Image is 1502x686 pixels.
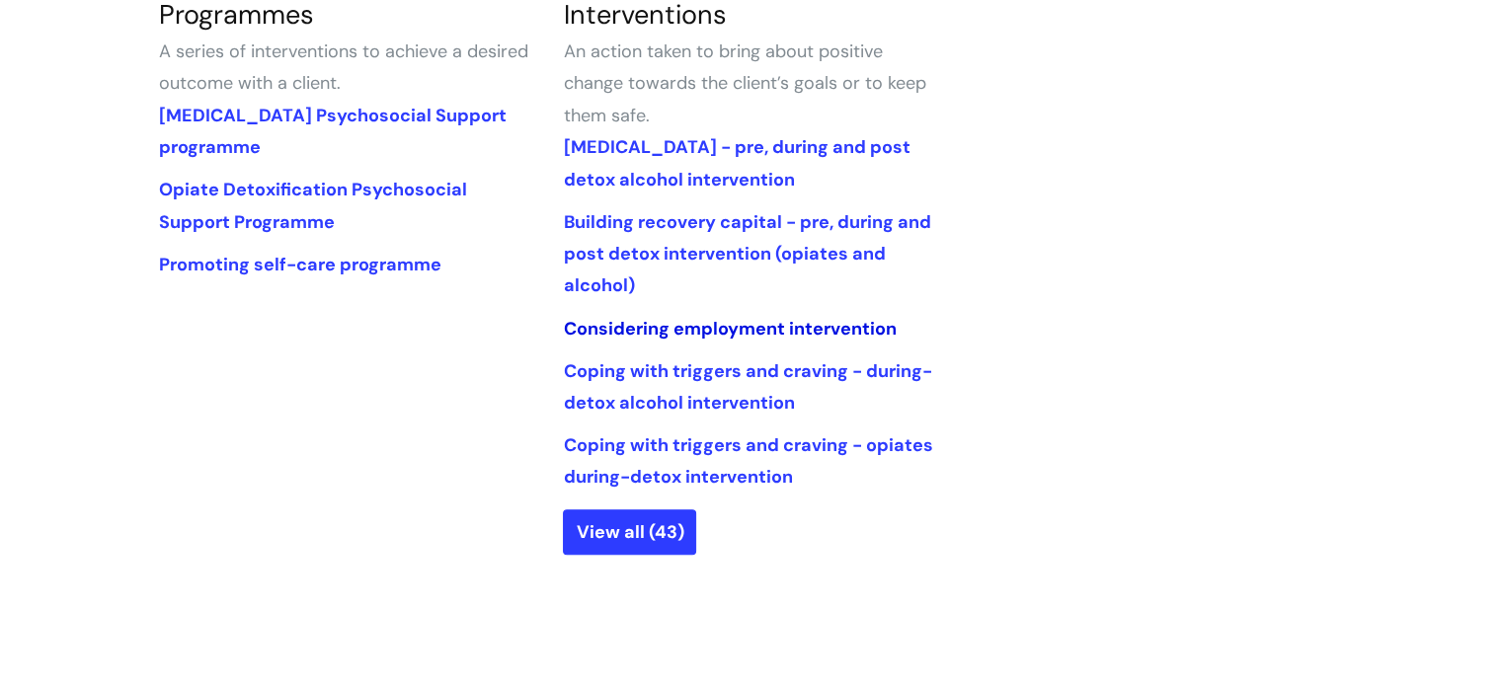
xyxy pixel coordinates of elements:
a: Coping with triggers and craving - during-detox alcohol intervention [563,359,931,415]
a: Building recovery capital - pre, during and post detox intervention (opiates and alcohol) [563,210,930,298]
a: Considering employment intervention [563,317,896,341]
span: An action taken to bring about positive change towards the client’s goals or to keep them safe. [563,39,925,127]
a: View all (43) [563,509,696,555]
a: [MEDICAL_DATA] Psychosocial Support programme [159,104,507,159]
a: Coping with triggers and craving - opiates during-detox intervention [563,433,932,489]
a: Promoting self-care programme [159,253,441,276]
a: Opiate Detoxification Psychosocial Support Programme [159,178,467,233]
a: [MEDICAL_DATA] - pre, during and post detox alcohol intervention [563,135,909,191]
span: A series of interventions to achieve a desired outcome with a client. [159,39,528,95]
